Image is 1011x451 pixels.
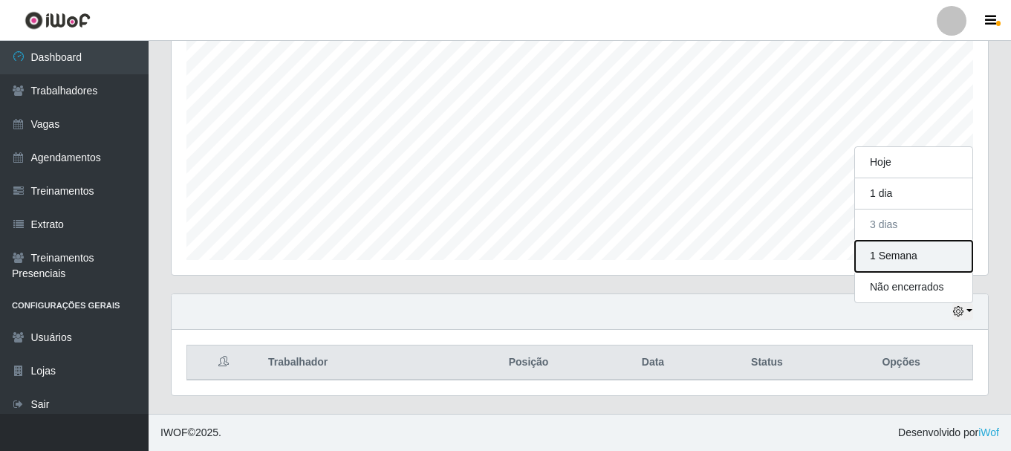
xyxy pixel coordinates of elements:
th: Opções [830,345,972,380]
th: Posição [455,345,602,380]
span: IWOF [160,426,188,438]
a: iWof [978,426,999,438]
th: Status [704,345,830,380]
button: Hoje [855,147,972,178]
span: Desenvolvido por [898,425,999,441]
span: © 2025 . [160,425,221,441]
th: Trabalhador [259,345,455,380]
button: 1 dia [855,178,972,210]
th: Data [602,345,704,380]
button: 3 dias [855,210,972,241]
button: Não encerrados [855,272,972,302]
button: 1 Semana [855,241,972,272]
img: CoreUI Logo [25,11,91,30]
